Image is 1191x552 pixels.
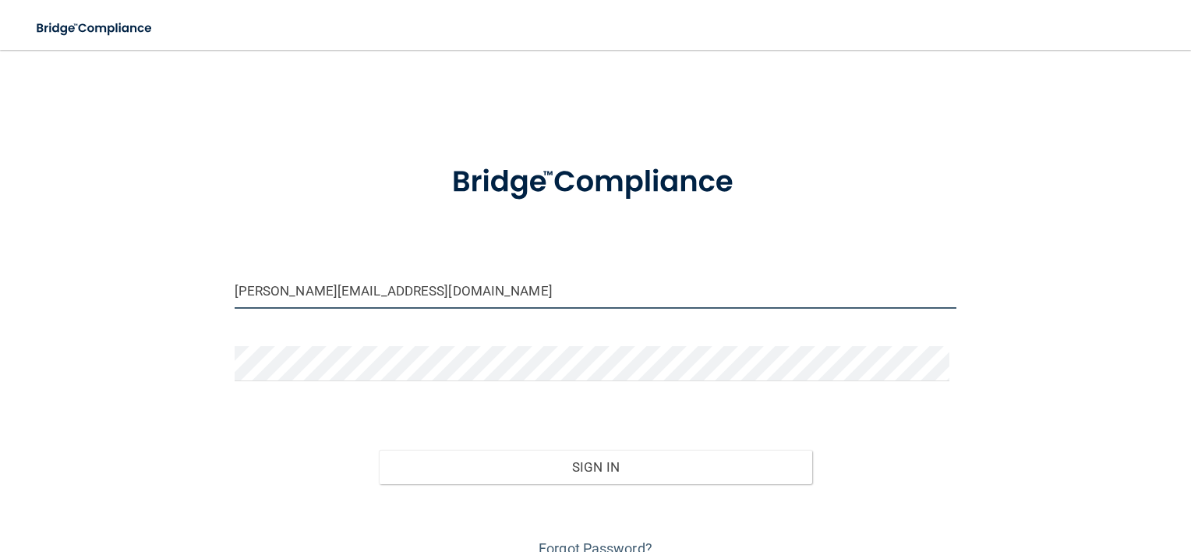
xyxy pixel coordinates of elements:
img: bridge_compliance_login_screen.278c3ca4.svg [23,12,167,44]
iframe: Drift Widget Chat Controller [922,467,1172,529]
input: Email [235,274,957,309]
button: Sign In [379,450,812,484]
img: bridge_compliance_login_screen.278c3ca4.svg [421,143,770,221]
